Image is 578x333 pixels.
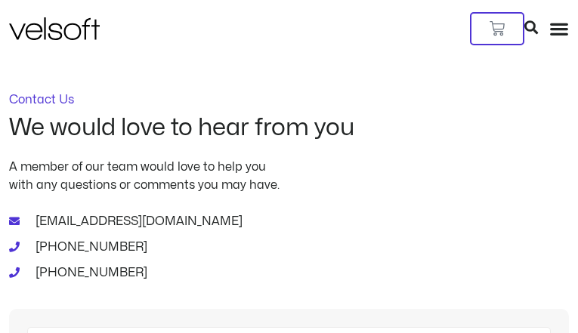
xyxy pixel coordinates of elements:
[9,94,569,106] p: Contact Us
[9,158,569,194] p: A member of our team would love to help you with any questions or comments you may have.
[9,212,569,230] a: [EMAIL_ADDRESS][DOMAIN_NAME]
[9,115,569,140] h2: We would love to hear from you
[32,212,243,230] span: [EMAIL_ADDRESS][DOMAIN_NAME]
[32,238,147,256] span: [PHONE_NUMBER]
[9,17,100,40] img: Velsoft Training Materials
[32,264,147,282] span: [PHONE_NUMBER]
[549,19,569,39] div: Menu Toggle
